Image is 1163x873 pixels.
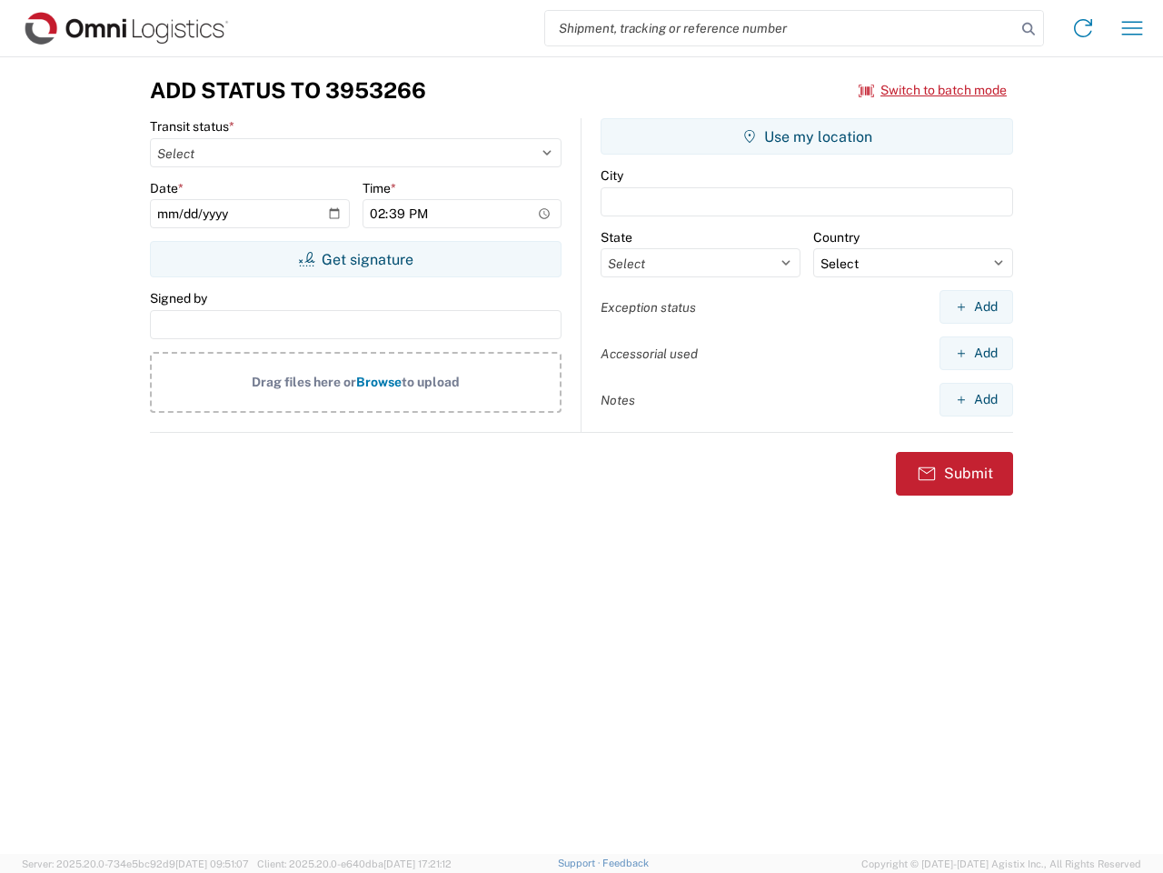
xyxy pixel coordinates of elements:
[175,858,249,869] span: [DATE] 09:51:07
[150,180,184,196] label: Date
[859,75,1007,105] button: Switch to batch mode
[813,229,860,246] label: Country
[601,167,623,184] label: City
[601,392,635,408] label: Notes
[363,180,396,196] label: Time
[22,858,249,869] span: Server: 2025.20.0-734e5bc92d9
[558,858,603,868] a: Support
[601,118,1013,155] button: Use my location
[356,375,402,389] span: Browse
[545,11,1016,45] input: Shipment, tracking or reference number
[402,375,460,389] span: to upload
[150,241,562,277] button: Get signature
[939,336,1013,370] button: Add
[150,118,234,135] label: Transit status
[939,383,1013,416] button: Add
[939,290,1013,324] button: Add
[257,858,452,869] span: Client: 2025.20.0-e640dba
[150,77,426,104] h3: Add Status to 3953266
[896,452,1013,496] button: Submit
[601,299,696,316] label: Exception status
[601,229,632,246] label: State
[602,858,649,868] a: Feedback
[861,856,1141,872] span: Copyright © [DATE]-[DATE] Agistix Inc., All Rights Reserved
[150,290,207,306] label: Signed by
[601,346,698,362] label: Accessorial used
[383,858,452,869] span: [DATE] 17:21:12
[252,375,356,389] span: Drag files here or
